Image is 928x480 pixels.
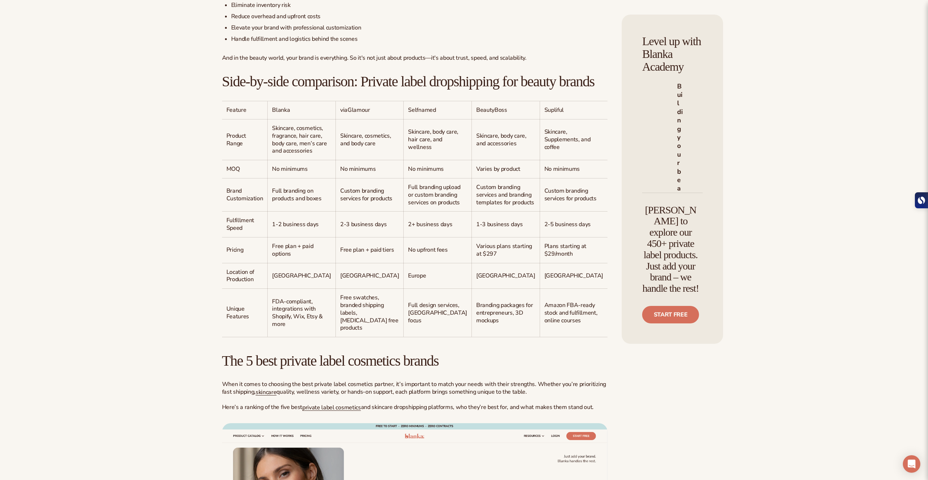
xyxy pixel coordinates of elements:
span: [GEOGRAPHIC_DATA] [272,272,331,280]
span: Handle fulfillment and logistics behind the scenes [231,35,358,43]
span: Free plan + paid options [272,242,313,258]
span: Skincare, body care, hair care, and wellness [408,128,458,151]
span: 1-2 business days [272,220,319,228]
span: [GEOGRAPHIC_DATA] [476,272,535,280]
span: Varies by product [476,165,520,173]
span: And in the beauty world, your brand is everything. So it's not just about products—it's about tru... [222,54,527,62]
span: Reduce overhead and upfront costs [231,12,321,20]
span: Elevate your brand with professional customization [231,24,361,32]
span: No minimums [544,165,580,173]
span: Supliful [544,106,564,114]
span: Skincare, body care, and accessories [476,132,527,147]
a: private label cosmetics [302,404,361,412]
span: Free plan + paid tiers [340,246,394,254]
span: 1-3 business days [476,220,523,228]
span: 2-5 business days [544,220,591,228]
span: Plans starting at $29/month [544,242,587,258]
span: Blanka [272,106,290,114]
span: Full design services, [GEOGRAPHIC_DATA] focus [408,301,467,324]
span: Side-by-side comparison: Private label dropshipping for beauty brands [222,73,595,90]
a: Start free [642,306,699,323]
span: No minimums [408,165,443,173]
span: Unique Features [226,305,249,320]
span: Product Range [226,132,246,147]
span: Brand Customization [226,187,263,202]
h4: Building your beauty and wellness brand with [PERSON_NAME] [677,82,703,475]
a: Shopify Image 2 Building your beauty and wellness brand with [PERSON_NAME] [642,82,703,475]
span: No minimums [272,165,307,173]
span: Skincare, cosmetics, fragrance, hair care, body care, men’s care and accessories [272,124,327,155]
span: Full branding on products and boxes [272,187,321,202]
p: When it comes to choosing the best private label cosmetics partner, it’s important to match your ... [222,381,608,412]
span: The 5 best private label cosmetics brands [222,353,439,369]
span: Selfnamed [408,106,436,114]
span: [GEOGRAPHIC_DATA] [544,272,603,280]
span: 2-3 business days [340,220,387,228]
span: Full branding upload or custom branding services on products [408,183,461,206]
span: [GEOGRAPHIC_DATA] [340,272,399,280]
span: Various plans starting at $297 [476,242,532,258]
span: Branding packages for entrepreneurs, 3D mockups [476,301,533,324]
span: Pricing [226,246,244,254]
span: Free swatches, branded shipping labels, [MEDICAL_DATA] free products [340,294,399,332]
span: Eliminate inventory risk [231,1,291,9]
span: Custom branding services and branding templates for products [476,183,534,206]
span: Custom branding services for products [340,187,392,202]
h4: [PERSON_NAME] to explore our 450+ private label products. Just add your brand – we handle the rest! [642,205,699,294]
span: MOQ [226,165,240,173]
span: Amazon FBA-ready stock and fulfillment, online courses [544,301,598,324]
a: skincare [256,388,276,396]
span: FDA-compliant, integrations with Shopify, Wix, Etsy & more [272,298,323,328]
span: Europe [408,272,426,280]
span: Fulfillment Speed [226,216,254,232]
span: No minimums [340,165,376,173]
span: Feature [226,106,246,114]
span: BeautyBoss [476,106,507,114]
span: viaGlamour [340,106,370,114]
div: Open Intercom Messenger [903,455,920,473]
h4: Level up with Blanka Academy [642,35,703,74]
span: Skincare, Supplements, and coffee [544,128,591,151]
span: Skincare, cosmetics, and body care [340,132,391,147]
span: Location of Production [226,268,254,284]
span: No upfront fees [408,246,447,254]
span: 2+ business days [408,220,452,228]
span: Custom branding services for products [544,187,597,202]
